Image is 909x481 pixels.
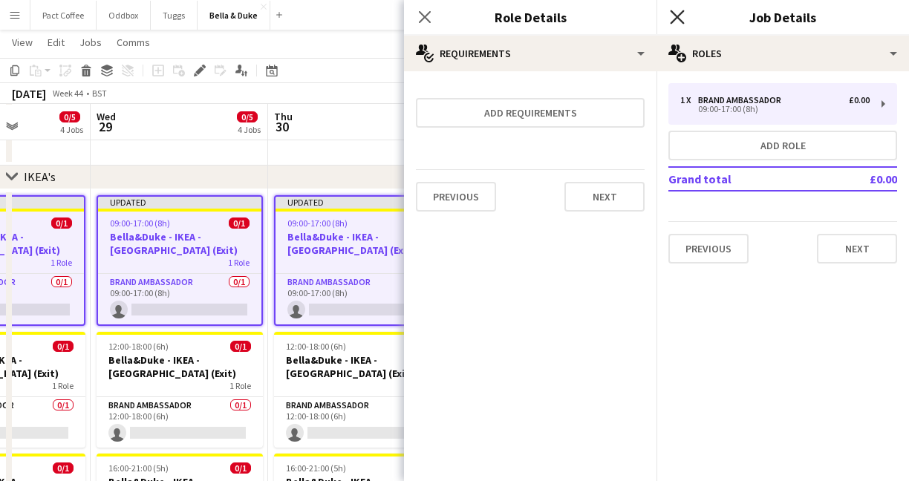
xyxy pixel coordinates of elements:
[53,462,74,474] span: 0/1
[108,462,169,474] span: 16:00-21:00 (5h)
[111,33,156,52] a: Comms
[229,217,250,229] span: 0/1
[238,124,261,135] div: 4 Jobs
[6,33,39,52] a: View
[30,1,97,30] button: Pact Coffee
[274,195,440,326] app-job-card: Updated09:00-17:00 (8h)0/1Bella&Duke - IKEA - [GEOGRAPHIC_DATA] (Exit)1 RoleBrand Ambassador0/109...
[151,1,198,30] button: Tuggs
[228,257,250,268] span: 1 Role
[827,167,897,191] td: £0.00
[416,182,496,212] button: Previous
[59,111,80,122] span: 0/5
[108,341,169,352] span: 12:00-18:00 (6h)
[74,33,108,52] a: Jobs
[276,230,439,257] h3: Bella&Duke - IKEA - [GEOGRAPHIC_DATA] (Exit)
[97,1,151,30] button: Oddbox
[48,36,65,49] span: Edit
[404,36,656,71] div: Requirements
[97,397,263,448] app-card-role: Brand Ambassador0/112:00-18:00 (6h)
[680,105,870,113] div: 09:00-17:00 (8h)
[97,353,263,380] h3: Bella&Duke - IKEA - [GEOGRAPHIC_DATA] (Exit)
[12,36,33,49] span: View
[274,353,440,380] h3: Bella&Duke - IKEA - [GEOGRAPHIC_DATA] (Exit)
[698,95,787,105] div: Brand Ambassador
[198,1,270,30] button: Bella & Duke
[230,462,251,474] span: 0/1
[274,110,293,123] span: Thu
[286,341,346,352] span: 12:00-18:00 (6h)
[12,86,46,101] div: [DATE]
[52,380,74,391] span: 1 Role
[564,182,645,212] button: Next
[668,167,827,191] td: Grand total
[97,110,116,123] span: Wed
[229,380,251,391] span: 1 Role
[98,230,261,257] h3: Bella&Duke - IKEA - [GEOGRAPHIC_DATA] (Exit)
[817,234,897,264] button: Next
[53,341,74,352] span: 0/1
[237,111,258,122] span: 0/5
[404,7,656,27] h3: Role Details
[230,341,251,352] span: 0/1
[276,274,439,324] app-card-role: Brand Ambassador0/109:00-17:00 (8h)
[287,217,348,229] span: 09:00-17:00 (8h)
[50,257,72,268] span: 1 Role
[656,36,909,71] div: Roles
[110,217,170,229] span: 09:00-17:00 (8h)
[276,197,439,209] div: Updated
[416,98,645,128] button: Add requirements
[274,332,440,448] app-job-card: 12:00-18:00 (6h)0/1Bella&Duke - IKEA - [GEOGRAPHIC_DATA] (Exit)1 RoleBrand Ambassador0/112:00-18:...
[98,197,261,209] div: Updated
[79,36,102,49] span: Jobs
[51,217,72,229] span: 0/1
[272,118,293,135] span: 30
[97,195,263,326] app-job-card: Updated09:00-17:00 (8h)0/1Bella&Duke - IKEA - [GEOGRAPHIC_DATA] (Exit)1 RoleBrand Ambassador0/109...
[92,88,107,99] div: BST
[849,95,870,105] div: £0.00
[24,169,56,184] div: IKEA's
[117,36,150,49] span: Comms
[680,95,698,105] div: 1 x
[97,332,263,448] app-job-card: 12:00-18:00 (6h)0/1Bella&Duke - IKEA - [GEOGRAPHIC_DATA] (Exit)1 RoleBrand Ambassador0/112:00-18:...
[98,274,261,324] app-card-role: Brand Ambassador0/109:00-17:00 (8h)
[60,124,83,135] div: 4 Jobs
[286,462,346,474] span: 16:00-21:00 (5h)
[42,33,71,52] a: Edit
[49,88,86,99] span: Week 44
[94,118,116,135] span: 29
[668,234,749,264] button: Previous
[668,131,897,160] button: Add role
[274,397,440,448] app-card-role: Brand Ambassador0/112:00-18:00 (6h)
[656,7,909,27] h3: Job Details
